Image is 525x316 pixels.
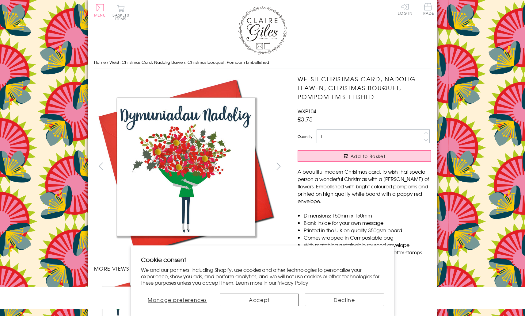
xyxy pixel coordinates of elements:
[94,56,431,69] nav: breadcrumbs
[298,168,431,205] p: A beautiful modern Christmas card, to wish that special person a wonderful Christmas with a [PERS...
[272,159,285,173] button: next
[109,59,269,65] span: Welsh Christmas Card, Nadolig Llawen, Christmas bouquet, Pompom Embellished
[298,134,312,139] label: Quantity
[398,3,413,15] a: Log In
[220,294,299,306] button: Accept
[238,6,287,55] img: Claire Giles Greetings Cards
[298,115,313,123] span: £3.75
[298,107,316,115] span: WXP104
[304,219,431,226] li: Blank inside for your own message
[94,75,278,259] img: Welsh Christmas Card, Nadolig Llawen, Christmas bouquet, Pompom Embellished
[94,12,106,18] span: Menu
[421,3,434,16] a: Trade
[305,294,384,306] button: Decline
[141,267,384,286] p: We and our partners, including Shopify, use cookies and other technologies to personalize your ex...
[94,59,106,65] a: Home
[141,294,214,306] button: Manage preferences
[112,5,129,21] button: Basket0 items
[285,75,469,222] img: Welsh Christmas Card, Nadolig Llawen, Christmas bouquet, Pompom Embellished
[94,159,108,173] button: prev
[421,3,434,15] span: Trade
[276,279,308,286] a: Privacy Policy
[304,234,431,241] li: Comes wrapped in Compostable bag
[148,296,207,303] span: Manage preferences
[298,150,431,162] button: Add to Basket
[298,75,431,101] h1: Welsh Christmas Card, Nadolig Llawen, Christmas bouquet, Pompom Embellished
[107,59,108,65] span: ›
[304,212,431,219] li: Dimensions: 150mm x 150mm
[94,265,286,272] h3: More views
[94,4,106,17] button: Menu
[115,12,129,21] span: 0 items
[304,226,431,234] li: Printed in the U.K on quality 350gsm board
[351,153,386,159] span: Add to Basket
[304,241,431,249] li: With matching sustainable sourced envelope
[141,255,384,264] h2: Cookie consent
